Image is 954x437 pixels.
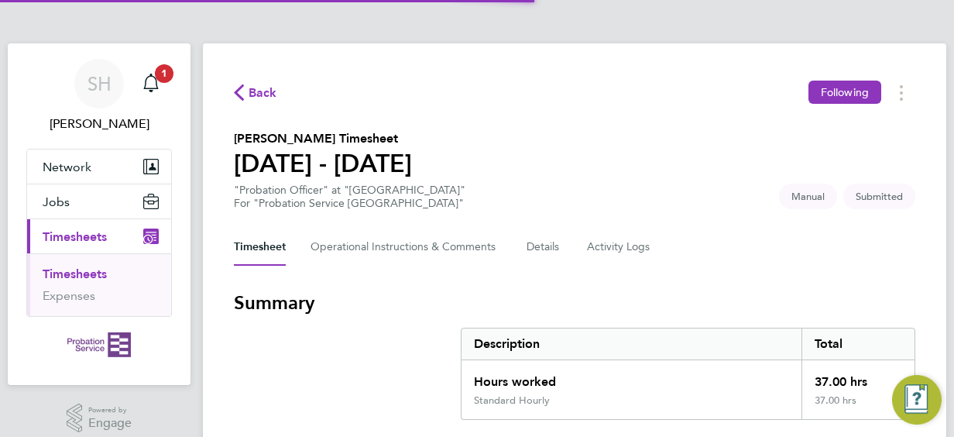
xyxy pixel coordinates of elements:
h2: [PERSON_NAME] Timesheet [234,129,412,148]
a: 1 [136,59,166,108]
span: This timesheet was manually created. [779,184,837,209]
button: Timesheet [234,229,286,266]
nav: Main navigation [8,43,190,385]
button: Activity Logs [587,229,652,266]
button: Operational Instructions & Comments [311,229,502,266]
a: Powered byEngage [67,404,132,433]
a: Expenses [43,288,95,303]
span: This timesheet is Submitted. [843,184,915,209]
span: Timesheets [43,229,107,244]
a: Timesheets [43,267,107,281]
button: Jobs [27,184,171,218]
div: Total [801,329,915,360]
button: Back [234,83,277,102]
button: Engage Resource Center [892,375,942,425]
div: Standard Hourly [474,394,550,407]
div: "Probation Officer" at "[GEOGRAPHIC_DATA]" [234,184,465,210]
div: Description [462,329,801,360]
h3: Summary [234,291,915,315]
h1: [DATE] - [DATE] [234,148,412,179]
img: probationservice-logo-retina.png [67,332,130,357]
a: SH[PERSON_NAME] [26,59,172,133]
span: Saqlain Hussain [26,115,172,133]
a: Go to home page [26,332,172,357]
button: Network [27,150,171,184]
button: Details [527,229,562,266]
span: Jobs [43,194,70,209]
button: Timesheets [27,219,171,253]
div: Summary [461,328,915,420]
span: Back [249,84,277,102]
span: Engage [88,417,132,430]
span: Powered by [88,404,132,417]
div: For "Probation Service [GEOGRAPHIC_DATA]" [234,197,465,210]
div: 37.00 hrs [801,394,915,419]
div: Hours worked [462,360,801,394]
span: Following [821,85,869,99]
div: Timesheets [27,253,171,316]
button: Following [808,81,881,104]
span: Network [43,160,91,174]
div: 37.00 hrs [801,360,915,394]
button: Timesheets Menu [887,81,915,105]
span: 1 [155,64,173,83]
span: SH [88,74,112,94]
